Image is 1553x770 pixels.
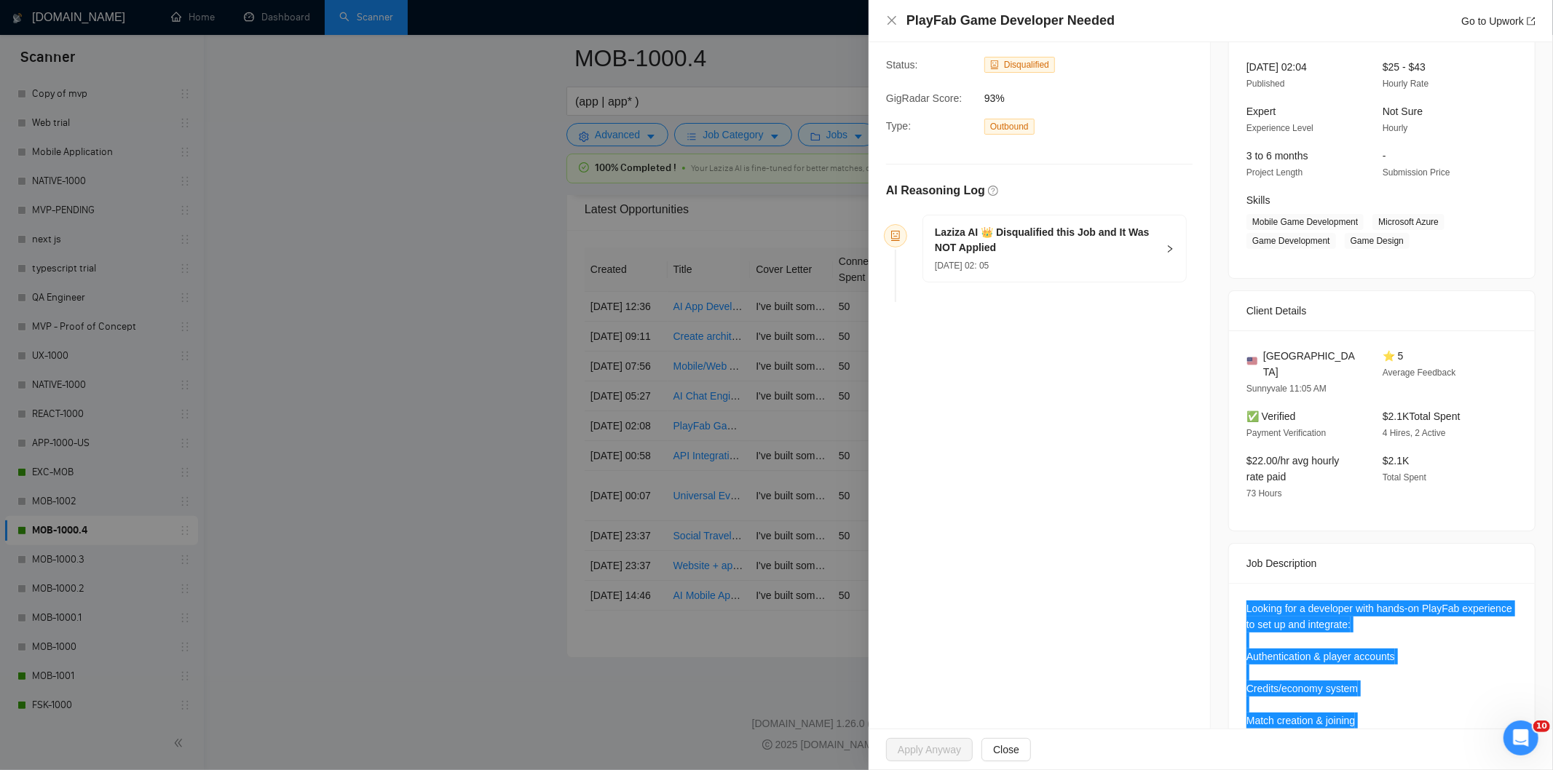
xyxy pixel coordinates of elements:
span: right [1166,245,1174,253]
span: Status: [886,59,918,71]
span: 93% [984,90,1203,106]
span: Sunnyvale 11:05 AM [1246,384,1327,394]
span: [DATE] 02: 05 [935,261,989,271]
span: [DATE] 02:04 [1246,61,1307,73]
span: Payment Verification [1246,428,1326,438]
div: Client Details [1246,291,1517,330]
a: Go to Upworkexport [1461,15,1536,27]
span: Published [1246,79,1285,89]
span: Microsoft Azure [1372,214,1445,230]
span: Total Spent [1383,472,1426,483]
span: ⭐ 5 [1383,350,1404,362]
span: Skills [1246,194,1271,206]
button: Close [981,738,1031,761]
span: - [1383,150,1386,162]
span: Game Development [1246,233,1336,249]
span: Hourly [1383,123,1408,133]
span: 73 Hours [1246,488,1282,499]
span: ✅ Verified [1246,410,1296,422]
span: Hourly Rate [1383,79,1428,89]
span: Outbound [984,119,1035,135]
span: Mobile Game Development [1246,214,1364,230]
h4: PlayFab Game Developer Needed [906,12,1115,30]
span: Project Length [1246,167,1303,178]
span: Type: [886,120,911,132]
span: [GEOGRAPHIC_DATA] [1263,348,1359,380]
div: Job Description [1246,544,1517,583]
span: $2.1K [1383,455,1410,467]
span: Expert [1246,106,1276,117]
h5: Laziza AI 👑 Disqualified this Job and It Was NOT Applied [935,225,1157,255]
img: 🇺🇸 [1247,356,1257,366]
span: question-circle [988,186,998,196]
span: close [886,15,898,26]
span: $22.00/hr avg hourly rate paid [1246,455,1340,483]
span: $2.1K Total Spent [1383,410,1461,422]
span: Experience Level [1246,123,1313,133]
span: GigRadar Score: [886,92,962,104]
span: 4 Hires, 2 Active [1383,428,1446,438]
button: Close [886,15,898,27]
span: Close [993,742,1019,758]
span: 10 [1533,721,1550,732]
span: $25 - $43 [1383,61,1426,73]
span: Not Sure [1383,106,1423,117]
h5: AI Reasoning Log [886,182,985,199]
span: robot [890,231,901,241]
span: Submission Price [1383,167,1450,178]
span: 3 to 6 months [1246,150,1308,162]
iframe: Intercom live chat [1503,721,1538,755]
span: Disqualified [1004,60,1049,70]
span: Average Feedback [1383,368,1456,378]
span: export [1527,17,1536,25]
span: Game Design [1345,233,1410,249]
span: robot [990,60,999,69]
